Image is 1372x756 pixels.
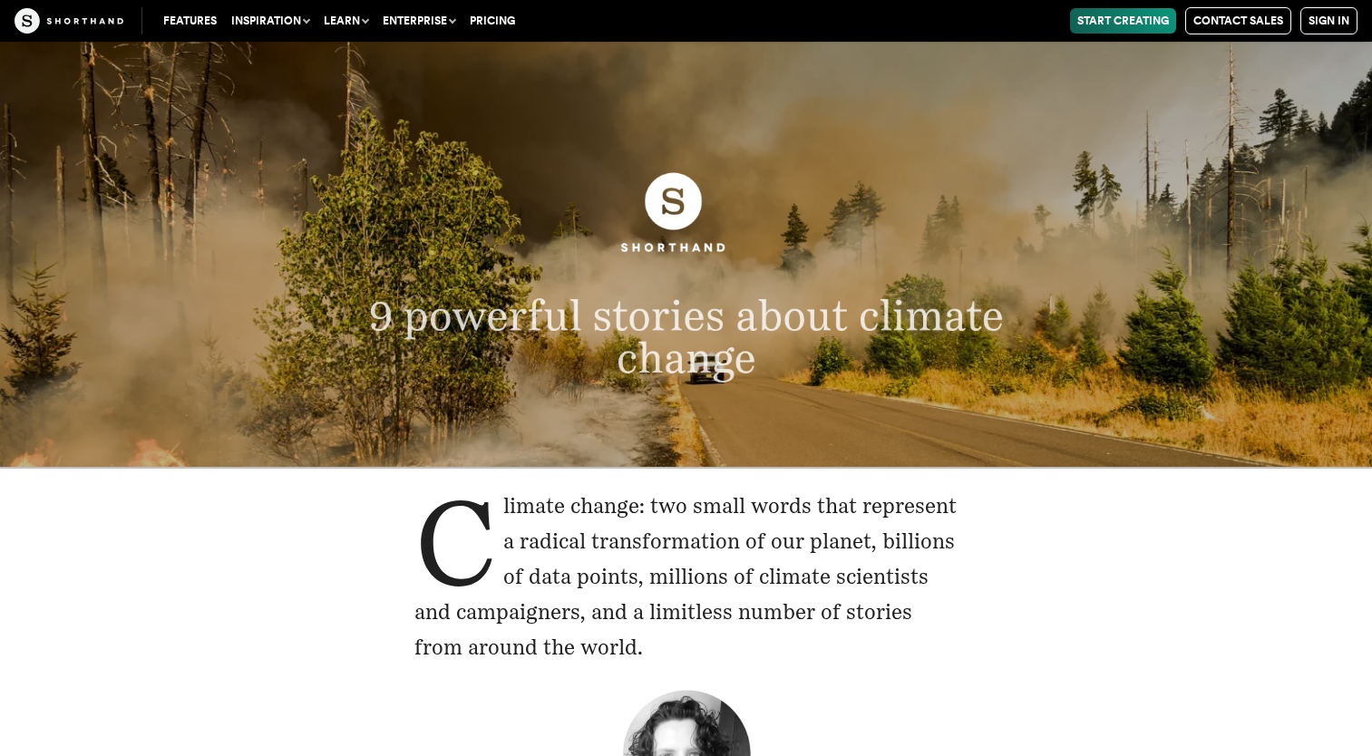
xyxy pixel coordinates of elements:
img: The Craft [15,8,123,34]
a: Features [156,8,224,34]
button: Inspiration [224,8,316,34]
a: Sign in [1300,7,1357,34]
a: Contact Sales [1185,7,1291,34]
span: 9 powerful stories about climate change [368,289,1003,383]
a: Start Creating [1070,8,1176,34]
a: Pricing [462,8,522,34]
p: Climate change: two small words that represent a radical transformation of our planet, billions o... [414,489,958,665]
button: Enterprise [375,8,462,34]
button: Learn [316,8,375,34]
